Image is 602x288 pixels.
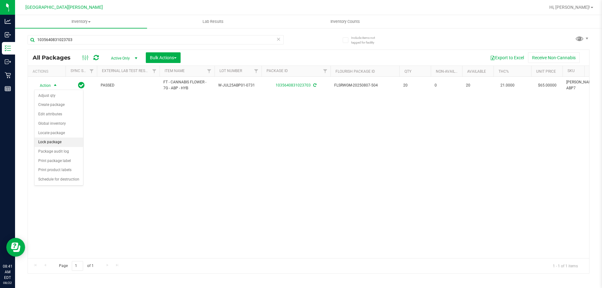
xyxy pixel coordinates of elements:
[72,261,83,271] input: 1
[5,32,11,38] inline-svg: Inbound
[276,83,311,87] a: 1035640831023703
[486,52,528,63] button: Export to Excel
[87,66,97,76] a: Filter
[34,138,83,147] li: Lock package
[3,280,12,285] p: 08/22
[351,35,383,45] span: Include items not tagged for facility
[25,5,103,10] span: [GEOGRAPHIC_DATA][PERSON_NAME]
[549,5,590,10] span: Hi, [PERSON_NAME]!
[322,19,368,24] span: Inventory Counts
[34,81,51,90] span: Action
[568,69,575,73] a: SKU
[312,83,316,87] span: Sync from Compliance System
[204,66,214,76] a: Filter
[33,54,77,61] span: All Packages
[276,35,281,43] span: Clear
[499,69,509,74] a: THC%
[466,82,490,88] span: 20
[34,175,83,184] li: Schedule for destruction
[101,82,156,88] span: PASSED
[51,81,59,90] span: select
[5,45,11,51] inline-svg: Inventory
[5,59,11,65] inline-svg: Outbound
[34,91,83,101] li: Adjust qty
[279,15,411,28] a: Inventory Counts
[403,82,427,88] span: 20
[146,52,181,63] button: Bulk Actions
[149,66,160,76] a: Filter
[5,72,11,78] inline-svg: Retail
[334,82,396,88] span: FLSRWGM-20250807-504
[435,82,458,88] span: 0
[194,19,232,24] span: Lab Results
[34,128,83,138] li: Locate package
[251,66,261,76] a: Filter
[165,69,185,73] a: Item Name
[320,66,330,76] a: Filter
[497,81,518,90] span: 21.0000
[54,261,99,271] span: Page of 1
[335,69,375,74] a: Flourish Package ID
[267,69,288,73] a: Package ID
[102,69,151,73] a: External Lab Test Result
[467,69,486,74] a: Available
[436,69,464,74] a: Non-Available
[548,261,583,270] span: 1 - 1 of 1 items
[33,69,63,74] div: Actions
[34,100,83,110] li: Create package
[34,110,83,119] li: Edit attributes
[34,119,83,128] li: Global inventory
[34,165,83,175] li: Print product labels
[535,81,560,90] span: $65.00000
[404,69,411,74] a: Qty
[15,19,147,24] span: Inventory
[150,55,177,60] span: Bulk Actions
[528,52,580,63] button: Receive Non-Cannabis
[34,156,83,166] li: Print package label
[536,69,556,74] a: Unit Price
[219,69,242,73] a: Lot Number
[218,82,258,88] span: W-JUL25ABP01-0731
[28,35,284,45] input: Search Package ID, Item Name, SKU, Lot or Part Number...
[78,81,85,90] span: In Sync
[34,147,83,156] li: Package audit log
[147,15,279,28] a: Lab Results
[6,238,25,257] iframe: Resource center
[163,79,211,91] span: FT - CANNABIS FLOWER - 7G - ABP - HYB
[3,264,12,280] p: 08:41 AM EDT
[5,86,11,92] inline-svg: Reports
[5,18,11,24] inline-svg: Analytics
[71,69,95,73] a: Sync Status
[15,15,147,28] a: Inventory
